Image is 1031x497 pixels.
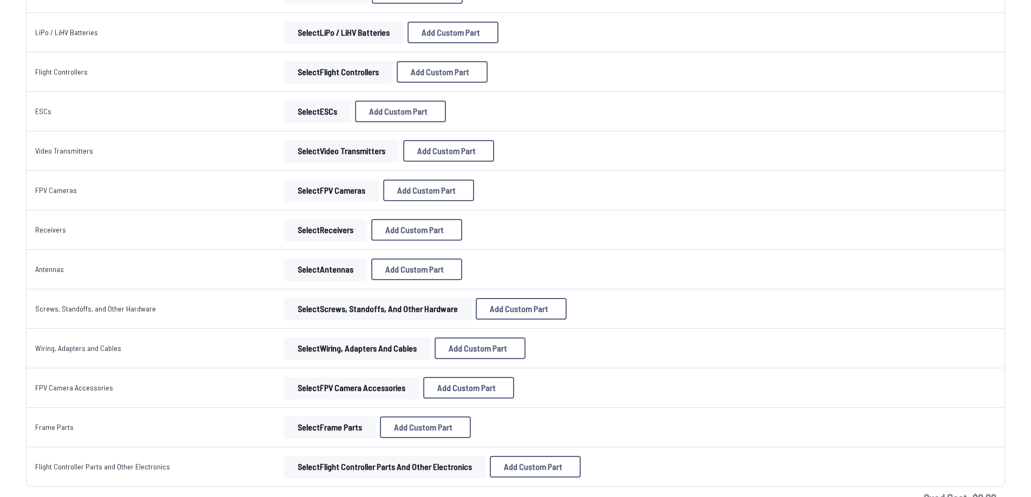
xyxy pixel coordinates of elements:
button: Add Custom Part [355,101,446,122]
button: Add Custom Part [397,61,488,83]
button: Add Custom Part [383,180,474,201]
a: SelectVideo Transmitters [282,140,401,162]
a: SelectFlight Controller Parts and Other Electronics [282,456,488,478]
a: SelectWiring, Adapters and Cables [282,337,432,359]
button: SelectFPV Cameras [284,180,379,201]
a: SelectFrame Parts [282,416,378,438]
span: Add Custom Part [397,186,456,195]
button: Add Custom Part [476,298,567,320]
button: Add Custom Part [408,22,498,43]
button: Add Custom Part [371,219,462,241]
button: Add Custom Part [380,416,471,438]
a: LiPo / LiHV Batteries [35,28,98,37]
span: Add Custom Part [385,226,444,234]
span: Add Custom Part [369,107,428,116]
a: Wiring, Adapters and Cables [35,343,121,353]
span: Add Custom Part [437,383,496,392]
button: Add Custom Part [403,140,494,162]
button: Add Custom Part [371,259,462,280]
a: Flight Controllers [35,67,88,76]
span: Add Custom Part [411,68,469,76]
button: SelectReceivers [284,219,367,241]
a: SelectAntennas [282,259,369,280]
span: Add Custom Part [385,265,444,274]
button: SelectScrews, Standoffs, and Other Hardware [284,298,471,320]
button: Add Custom Part [423,377,514,399]
a: Frame Parts [35,422,74,432]
button: SelectWiring, Adapters and Cables [284,337,430,359]
span: Add Custom Part [449,344,507,353]
button: SelectFrame Parts [284,416,376,438]
span: Add Custom Part [417,147,476,155]
button: SelectFPV Camera Accessories [284,377,419,399]
a: ESCs [35,107,51,116]
a: Flight Controller Parts and Other Electronics [35,462,170,471]
a: Antennas [35,264,64,274]
a: Receivers [35,225,66,234]
button: Add Custom Part [490,456,581,478]
a: SelectFPV Camera Accessories [282,377,421,399]
button: SelectVideo Transmitters [284,140,399,162]
a: SelectReceivers [282,219,369,241]
span: Add Custom Part [394,423,452,432]
a: SelectESCs [282,101,353,122]
button: SelectAntennas [284,259,367,280]
button: SelectFlight Controller Parts and Other Electronics [284,456,485,478]
a: SelectFlight Controllers [282,61,395,83]
a: FPV Cameras [35,185,77,195]
span: Add Custom Part [504,462,562,471]
span: Add Custom Part [422,28,480,37]
a: Screws, Standoffs, and Other Hardware [35,304,156,313]
a: Video Transmitters [35,146,93,155]
button: Add Custom Part [435,337,526,359]
button: SelectFlight Controllers [284,61,392,83]
button: SelectESCs [284,101,351,122]
button: SelectLiPo / LiHV Batteries [284,22,403,43]
a: FPV Camera Accessories [35,383,113,392]
a: SelectLiPo / LiHV Batteries [282,22,405,43]
span: Add Custom Part [490,304,548,313]
a: SelectScrews, Standoffs, and Other Hardware [282,298,474,320]
a: SelectFPV Cameras [282,180,381,201]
